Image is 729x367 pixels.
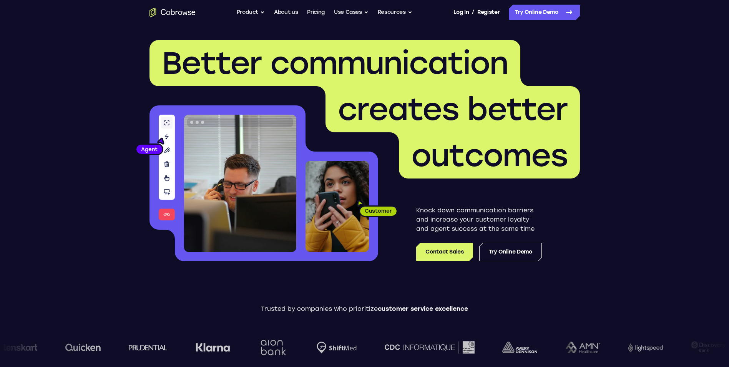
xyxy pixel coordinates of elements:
img: Aion Bank [258,332,289,363]
p: Knock down communication barriers and increase your customer loyalty and agent success at the sam... [416,206,542,234]
img: CDC Informatique [385,341,475,353]
a: Pricing [307,5,325,20]
a: Try Online Demo [509,5,580,20]
span: creates better [338,91,568,128]
img: prudential [129,344,168,350]
a: Log In [453,5,469,20]
button: Resources [378,5,412,20]
a: Register [477,5,500,20]
span: / [472,8,474,17]
img: A customer support agent talking on the phone [184,115,296,252]
img: Shiftmed [317,342,357,354]
img: AMN Healthcare [565,342,600,354]
span: outcomes [411,137,568,174]
img: avery-dennison [502,342,537,353]
a: Go to the home page [149,8,196,17]
button: Use Cases [334,5,369,20]
a: Contact Sales [416,243,473,261]
a: Try Online Demo [479,243,542,261]
button: Product [237,5,265,20]
img: Klarna [196,343,230,352]
span: Better communication [162,45,508,82]
a: About us [274,5,298,20]
span: customer service excellence [378,305,468,312]
img: A customer holding their phone [306,161,369,252]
